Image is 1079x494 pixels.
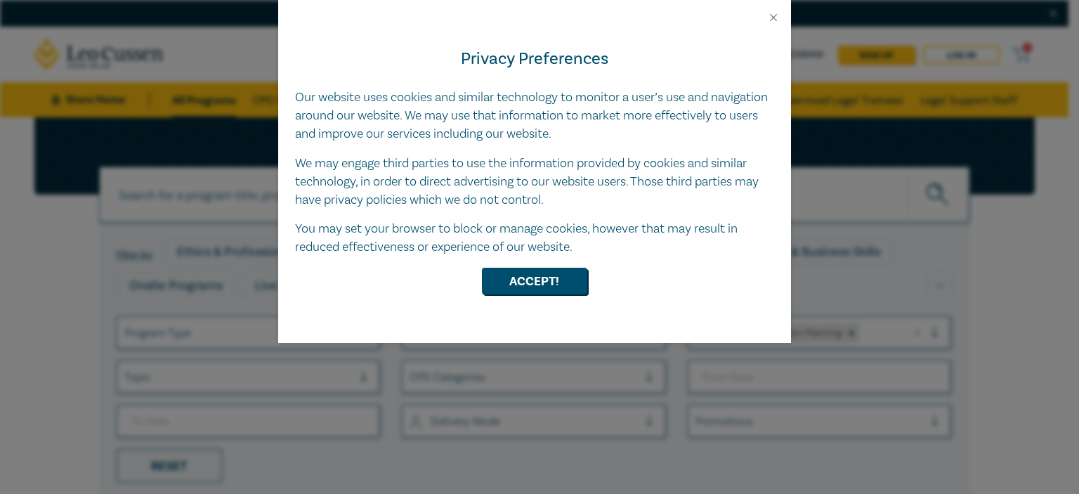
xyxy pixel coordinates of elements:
p: Our website uses cookies and similar technology to monitor a user’s use and navigation around our... [295,89,774,143]
h4: Privacy Preferences [295,46,774,72]
button: Accept! [482,268,587,294]
button: Close [767,11,780,24]
p: We may engage third parties to use the information provided by cookies and similar technology, in... [295,155,774,209]
p: You may set your browser to block or manage cookies, however that may result in reduced effective... [295,220,774,256]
